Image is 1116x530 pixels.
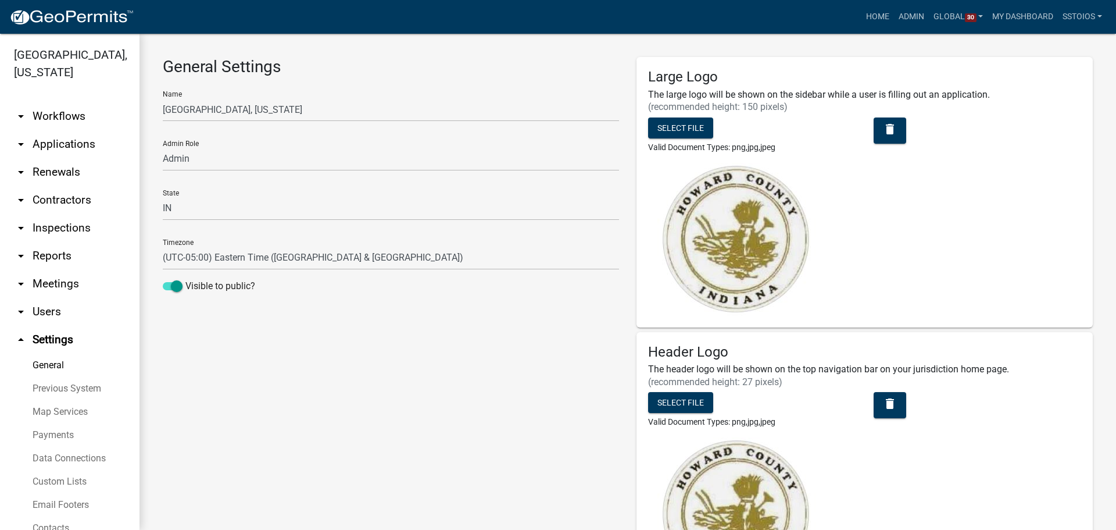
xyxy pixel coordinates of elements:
button: Select file [648,392,713,413]
h5: Large Logo [648,69,1081,86]
h6: (recommended height: 27 pixels) [648,376,1081,387]
i: arrow_drop_down [14,305,28,319]
i: arrow_drop_down [14,277,28,291]
i: arrow_drop_down [14,193,28,207]
button: Select file [648,118,713,138]
button: delete [874,392,906,418]
i: arrow_drop_down [14,249,28,263]
a: My Dashboard [988,6,1058,28]
h6: The header logo will be shown on the top navigation bar on your jurisdiction home page. [648,364,1081,375]
a: Admin [894,6,929,28]
i: arrow_drop_down [14,137,28,151]
h6: The large logo will be shown on the sidebar while a user is filling out an application. [648,89,1081,100]
h3: General Settings [163,57,619,77]
i: arrow_drop_down [14,109,28,123]
i: arrow_drop_down [14,221,28,235]
button: delete [874,118,906,144]
a: sstoios [1058,6,1107,28]
i: delete [883,396,897,410]
img: jurisdiction logo [648,163,822,316]
h5: Header Logo [648,344,1081,361]
i: delete [883,122,897,136]
a: Home [861,6,894,28]
h6: (recommended height: 150 pixels) [648,101,1081,112]
label: Visible to public? [163,279,255,293]
span: Valid Document Types: png,jpg,jpeg [648,143,775,152]
a: Global30 [929,6,988,28]
i: arrow_drop_down [14,165,28,179]
i: arrow_drop_up [14,333,28,347]
span: 30 [965,13,977,23]
span: Valid Document Types: png,jpg,jpeg [648,417,775,426]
